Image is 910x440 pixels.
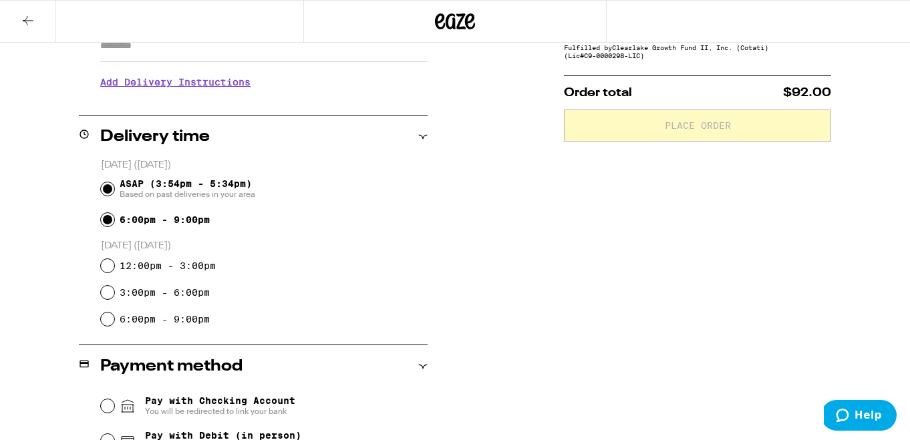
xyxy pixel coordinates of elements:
p: [DATE] ([DATE]) [101,240,428,252]
span: Based on past deliveries in your area [120,189,255,200]
p: We'll contact you at [PHONE_NUMBER] when we arrive [100,97,428,108]
span: Order total [564,87,632,99]
label: 3:00pm - 6:00pm [120,287,210,298]
p: [DATE] ([DATE]) [101,159,428,172]
label: 6:00pm - 9:00pm [120,314,210,324]
span: Place Order [665,121,731,130]
div: Fulfilled by Clearlake Growth Fund II, Inc. (Cotati) (Lic# C9-0000298-LIC ) [564,43,831,59]
label: 6:00pm - 9:00pm [120,214,210,225]
span: $92.00 [783,87,831,99]
span: You will be redirected to link your bank [145,406,295,417]
span: ASAP (3:54pm - 5:34pm) [120,178,255,200]
button: Place Order [564,109,831,142]
h2: Delivery time [100,129,210,145]
iframe: Opens a widget where you can find more information [824,400,897,433]
label: 12:00pm - 3:00pm [120,260,216,271]
h3: Add Delivery Instructions [100,67,428,97]
span: Pay with Checking Account [145,395,295,417]
h2: Payment method [100,359,243,375]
